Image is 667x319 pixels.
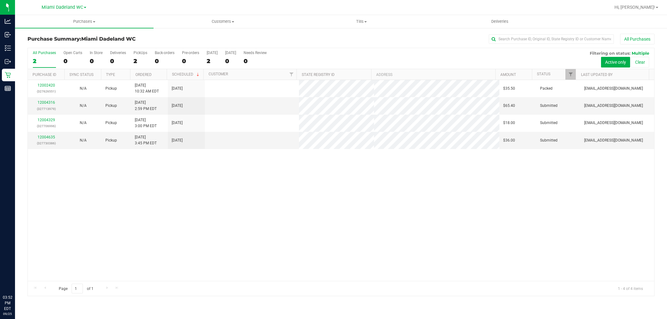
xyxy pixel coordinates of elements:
[540,120,558,126] span: Submitted
[540,137,558,143] span: Submitted
[225,57,236,65] div: 0
[581,72,613,77] a: Last Updated By
[5,58,11,65] inline-svg: Outbound
[172,120,183,126] span: [DATE]
[207,57,218,65] div: 2
[503,86,515,92] span: $35.50
[32,88,61,94] p: (327626551)
[6,269,25,288] iframe: Resource center
[292,15,431,28] a: Tills
[613,284,648,293] span: 1 - 4 of 4 items
[63,51,82,55] div: Open Carts
[5,85,11,92] inline-svg: Reports
[135,134,157,146] span: [DATE] 3:45 PM EDT
[292,19,430,24] span: Tills
[3,295,12,312] p: 03:52 PM EDT
[42,5,83,10] span: Miami Dadeland WC
[80,86,87,91] span: Not Applicable
[105,86,117,92] span: Pickup
[33,51,56,55] div: All Purchases
[155,57,174,65] div: 0
[207,51,218,55] div: [DATE]
[15,19,154,24] span: Purchases
[15,15,154,28] a: Purchases
[537,72,550,76] a: Status
[38,135,55,139] a: 12004635
[28,36,236,42] h3: Purchase Summary:
[172,137,183,143] span: [DATE]
[105,137,117,143] span: Pickup
[614,5,655,10] span: Hi, [PERSON_NAME]!
[105,120,117,126] span: Pickup
[503,120,515,126] span: $18.00
[154,15,292,28] a: Customers
[32,123,61,129] p: (327706996)
[135,100,157,112] span: [DATE] 2:59 PM EDT
[134,51,147,55] div: PickUps
[500,72,516,77] a: Amount
[80,86,87,92] button: N/A
[154,19,292,24] span: Customers
[53,284,99,293] span: Page of 1
[63,57,82,65] div: 0
[584,86,643,92] span: [EMAIL_ADDRESS][DOMAIN_NAME]
[90,57,103,65] div: 0
[209,72,228,76] a: Customer
[620,34,654,44] button: All Purchases
[38,118,55,122] a: 12004329
[302,72,335,77] a: State Registry ID
[5,32,11,38] inline-svg: Inbound
[32,140,61,146] p: (327730386)
[110,57,126,65] div: 0
[431,15,569,28] a: Deliveries
[503,103,515,109] span: $65.40
[5,45,11,51] inline-svg: Inventory
[80,120,87,126] button: N/A
[5,18,11,24] inline-svg: Analytics
[584,120,643,126] span: [EMAIL_ADDRESS][DOMAIN_NAME]
[32,106,61,112] p: (327713979)
[584,137,643,143] span: [EMAIL_ADDRESS][DOMAIN_NAME]
[105,103,117,109] span: Pickup
[540,86,553,92] span: Packed
[135,72,152,77] a: Ordered
[80,103,87,109] button: N/A
[81,36,136,42] span: Miami Dadeland WC
[244,51,267,55] div: Needs Review
[38,83,55,87] a: 12002420
[565,69,576,80] a: Filter
[80,138,87,142] span: Not Applicable
[5,72,11,78] inline-svg: Retail
[135,117,157,129] span: [DATE] 3:00 PM EDT
[80,137,87,143] button: N/A
[38,100,55,105] a: 12004316
[225,51,236,55] div: [DATE]
[182,51,199,55] div: Pre-orders
[172,86,183,92] span: [DATE]
[182,57,199,65] div: 0
[286,69,296,80] a: Filter
[80,121,87,125] span: Not Applicable
[172,72,200,77] a: Scheduled
[110,51,126,55] div: Deliveries
[90,51,103,55] div: In Store
[489,34,614,44] input: Search Purchase ID, Original ID, State Registry ID or Customer Name...
[18,268,26,276] iframe: Resource center unread badge
[632,51,649,56] span: Multiple
[371,69,495,80] th: Address
[155,51,174,55] div: Back-orders
[631,57,649,67] button: Clear
[69,72,93,77] a: Sync Status
[590,51,630,56] span: Filtering on status:
[503,137,515,143] span: $36.00
[135,82,159,94] span: [DATE] 10:32 AM EDT
[601,57,630,67] button: Active only
[106,72,115,77] a: Type
[172,103,183,109] span: [DATE]
[80,103,87,108] span: Not Applicable
[3,312,12,316] p: 09/25
[584,103,643,109] span: [EMAIL_ADDRESS][DOMAIN_NAME]
[134,57,147,65] div: 2
[244,57,267,65] div: 0
[483,19,517,24] span: Deliveries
